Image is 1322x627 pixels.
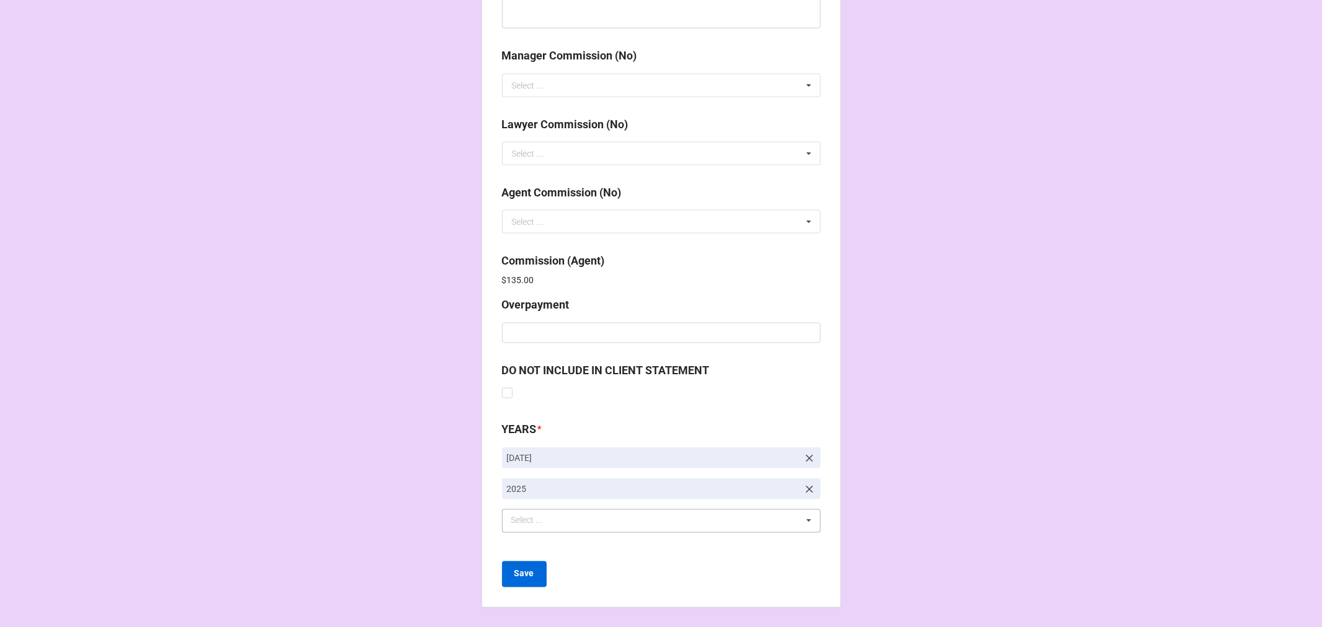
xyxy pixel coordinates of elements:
[512,81,544,90] div: Select ...
[508,514,562,528] div: Select ...
[507,452,798,464] p: [DATE]
[508,1,815,14] div: rdw-editor
[502,47,637,64] label: Manager Commission (No)
[502,274,821,286] p: $135.00
[502,296,570,313] label: Overpayment
[502,561,547,587] button: Save
[502,184,622,201] label: Agent Commission (No)
[512,149,544,158] div: Select ...
[502,362,710,379] label: DO NOT INCLUDE IN CLIENT STATEMENT
[502,116,628,133] label: Lawyer Commission (No)
[512,217,544,226] div: Select ...
[507,483,798,495] p: 2025
[502,421,537,438] label: YEARS
[502,254,605,267] b: Commission (Agent)
[514,568,534,581] b: Save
